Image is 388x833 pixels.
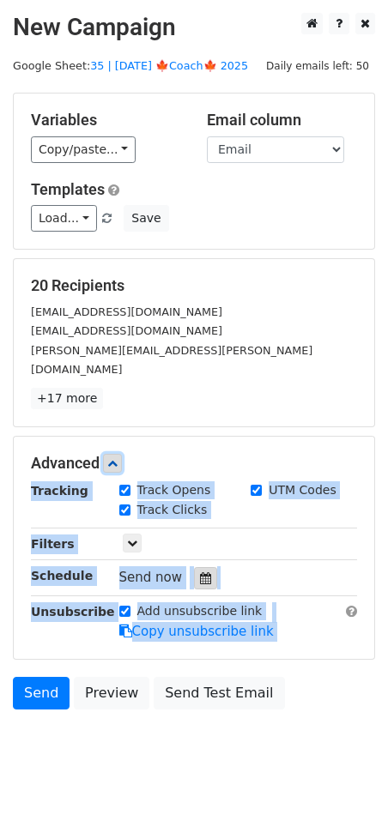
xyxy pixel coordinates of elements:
small: [EMAIL_ADDRESS][DOMAIN_NAME] [31,324,222,337]
span: Daily emails left: 50 [260,57,375,75]
label: Track Opens [137,481,211,499]
h5: Email column [207,111,357,130]
strong: Filters [31,537,75,551]
a: Copy unsubscribe link [119,624,274,639]
h5: Variables [31,111,181,130]
strong: Unsubscribe [31,605,115,619]
iframe: Chat Widget [302,751,388,833]
label: Track Clicks [137,501,208,519]
strong: Schedule [31,569,93,582]
strong: Tracking [31,484,88,498]
label: Add unsubscribe link [137,602,263,620]
small: [PERSON_NAME][EMAIL_ADDRESS][PERSON_NAME][DOMAIN_NAME] [31,344,312,377]
a: Send [13,677,70,709]
label: UTM Codes [269,481,336,499]
span: Send now [119,570,183,585]
h2: New Campaign [13,13,375,42]
button: Save [124,205,168,232]
h5: Advanced [31,454,357,473]
small: Google Sheet: [13,59,248,72]
a: Daily emails left: 50 [260,59,375,72]
a: Send Test Email [154,677,284,709]
a: Load... [31,205,97,232]
a: 35 | [DATE] 🍁Coach🍁 2025 [90,59,248,72]
a: Templates [31,180,105,198]
h5: 20 Recipients [31,276,357,295]
a: +17 more [31,388,103,409]
a: Preview [74,677,149,709]
small: [EMAIL_ADDRESS][DOMAIN_NAME] [31,305,222,318]
a: Copy/paste... [31,136,136,163]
